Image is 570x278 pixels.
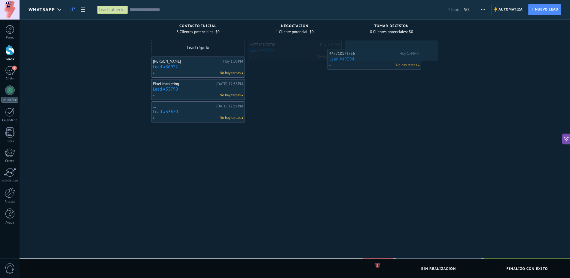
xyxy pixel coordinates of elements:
div: Estadísticas [1,179,19,183]
span: Negociación [281,24,309,28]
div: Listas [1,140,19,144]
span: Nuevo lead [535,4,558,15]
div: Panel [1,36,19,40]
div: 447710173736 [329,51,398,56]
span: No hay tareas [396,63,417,68]
div: [DATE] 12:35PM [216,82,243,86]
span: $0 [409,30,413,34]
div: Hoy 1:44PM [400,51,419,56]
span: $0 [215,30,220,34]
div: Ajustes [1,200,19,204]
span: No hay tareas [316,54,337,59]
span: WhatsApp [29,7,55,13]
div: [DATE] 12:31PM [216,104,243,109]
div: Lead rápido [151,40,245,55]
div: Pixel Marketing [153,82,215,86]
span: Tomar decisión [374,24,409,28]
span: 3 Clientes potenciales: [176,30,214,34]
a: Lead #36922 [153,64,243,69]
div: Hoy 1:44PM [320,42,340,47]
div: Hoy 1:03PM [223,59,243,64]
span: 0 Clientes potenciales: [370,30,407,34]
div: Contacto inicial [154,24,242,29]
div: Negociación [251,24,339,29]
a: Lead #49394 [250,48,340,53]
div: Calendario [1,119,19,122]
span: 4 leads: [447,7,462,13]
div: Tomar decisión [348,24,435,29]
span: No hay nada asignado [418,65,419,66]
div: ... [153,104,215,109]
a: Lead #33790 [153,87,243,92]
div: Leads abiertos [97,5,128,14]
span: Automatiza [498,4,523,15]
span: $0 [464,7,469,13]
span: No hay nada asignado [242,95,243,96]
div: Chats [1,77,19,81]
a: Lead #49394 [329,57,419,62]
div: [PERSON_NAME] [153,59,222,64]
span: No hay tareas [220,93,241,98]
span: No hay tareas [220,70,241,76]
span: $0 [309,30,314,34]
a: Nuevo lead [528,4,561,15]
span: 1 [12,66,17,70]
span: Contacto inicial [179,24,217,28]
a: Leads [68,4,78,16]
span: 1 Cliente potencial: [276,30,308,34]
span: No hay tareas [220,115,241,121]
div: WhatsApp [1,97,18,103]
div: 447710173736 [250,42,319,47]
span: No hay nada asignado [242,117,243,119]
button: Más [479,4,487,15]
a: Lead #33670 [153,109,243,114]
a: Lista [78,4,88,16]
div: Ayuda [1,221,19,225]
a: Automatiza [491,4,526,15]
span: No hay nada asignado [242,73,243,74]
div: Correo [1,159,19,163]
div: Leads [1,57,19,61]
